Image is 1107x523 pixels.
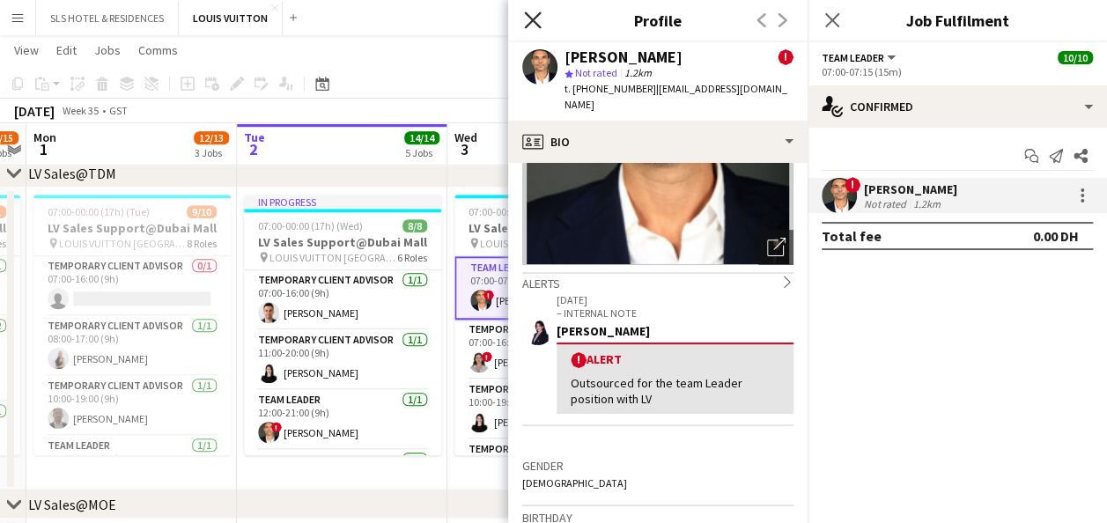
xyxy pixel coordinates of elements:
[522,272,793,291] div: Alerts
[48,205,150,218] span: 07:00-00:00 (17h) (Tue)
[269,251,397,264] span: LOUIS VUITTON [GEOGRAPHIC_DATA] - [GEOGRAPHIC_DATA]
[397,251,427,264] span: 6 Roles
[822,65,1093,78] div: 07:00-07:15 (15m)
[522,458,793,474] h3: Gender
[454,439,652,499] app-card-role: Temporary Client Advisor1/1
[109,104,128,117] div: GST
[522,476,627,490] span: [DEMOGRAPHIC_DATA]
[845,177,860,193] span: !
[405,146,439,159] div: 5 Jobs
[557,293,793,306] p: [DATE]
[194,131,229,144] span: 12/13
[454,129,477,145] span: Wed
[575,66,617,79] span: Not rated
[571,351,779,368] div: Alert
[49,39,84,62] a: Edit
[565,49,683,65] div: [PERSON_NAME]
[244,450,441,510] app-card-role: Temporary Client Advisor1/1
[138,42,178,58] span: Comms
[33,316,231,376] app-card-role: Temporary Client Advisor1/108:00-17:00 (9h)[PERSON_NAME]
[402,219,427,232] span: 8/8
[94,42,121,58] span: Jobs
[258,219,363,232] span: 07:00-00:00 (17h) (Wed)
[483,290,494,300] span: !
[33,195,231,455] app-job-card: 07:00-00:00 (17h) (Tue)9/10LV Sales Support@Dubai Mall LOUIS VUITTON [GEOGRAPHIC_DATA] - [GEOGRAP...
[621,66,655,79] span: 1.2km
[33,256,231,316] app-card-role: Temporary Client Advisor0/107:00-16:00 (9h)
[244,195,441,455] app-job-card: In progress07:00-00:00 (17h) (Wed)8/8LV Sales Support@Dubai Mall LOUIS VUITTON [GEOGRAPHIC_DATA] ...
[454,195,652,455] app-job-card: 07:00-00:00 (17h) (Thu)10/10LV Sales Support@Dubai Mall LOUIS VUITTON [GEOGRAPHIC_DATA] - [GEOGRA...
[244,195,441,209] div: In progress
[244,129,265,145] span: Tue
[557,306,793,320] p: – INTERNAL NOTE
[864,197,910,210] div: Not rated
[271,422,282,432] span: !
[454,256,652,320] app-card-role: Team Leader1/107:00-07:15 (15m)![PERSON_NAME]
[33,436,231,496] app-card-role: Team Leader1/111:00-20:00 (9h)
[33,220,231,236] h3: LV Sales Support@Dubai Mall
[33,376,231,436] app-card-role: Temporary Client Advisor1/110:00-19:00 (9h)[PERSON_NAME]
[28,165,116,182] div: LV Sales@TDM
[454,220,652,236] h3: LV Sales Support@Dubai Mall
[33,129,56,145] span: Mon
[454,320,652,379] app-card-role: Temporary Client Advisor1/107:00-16:00 (9h)![PERSON_NAME]
[58,104,102,117] span: Week 35
[571,352,587,368] span: !
[778,49,793,65] span: !
[480,237,608,250] span: LOUIS VUITTON [GEOGRAPHIC_DATA] - [GEOGRAPHIC_DATA]
[454,379,652,439] app-card-role: Temporary Client Advisor1/110:00-19:00 (9h)[PERSON_NAME]
[244,390,441,450] app-card-role: Team Leader1/112:00-21:00 (9h)![PERSON_NAME]
[131,39,185,62] a: Comms
[28,496,116,513] div: LV Sales@MOE
[7,39,46,62] a: View
[244,270,441,330] app-card-role: Temporary Client Advisor1/107:00-16:00 (9h)[PERSON_NAME]
[187,237,217,250] span: 8 Roles
[822,51,884,64] span: Team Leader
[452,139,477,159] span: 3
[187,205,217,218] span: 9/10
[557,323,793,339] div: [PERSON_NAME]
[56,42,77,58] span: Edit
[59,237,187,250] span: LOUIS VUITTON [GEOGRAPHIC_DATA] - [GEOGRAPHIC_DATA]
[1058,51,1093,64] span: 10/10
[822,227,882,245] div: Total fee
[910,197,944,210] div: 1.2km
[1033,227,1079,245] div: 0.00 DH
[758,230,793,265] div: Open photos pop-in
[87,39,128,62] a: Jobs
[565,82,787,111] span: | [EMAIL_ADDRESS][DOMAIN_NAME]
[482,351,492,362] span: !
[241,139,265,159] span: 2
[469,205,572,218] span: 07:00-00:00 (17h) (Thu)
[822,51,898,64] button: Team Leader
[244,234,441,250] h3: LV Sales Support@Dubai Mall
[808,9,1107,32] h3: Job Fulfilment
[565,82,656,95] span: t. [PHONE_NUMBER]
[808,85,1107,128] div: Confirmed
[571,375,779,407] div: Outsourced for the team Leader position with LV
[508,9,808,32] h3: Profile
[36,1,179,35] button: SLS HOTEL & RESIDENCES
[14,102,55,120] div: [DATE]
[508,121,808,163] div: Bio
[244,330,441,390] app-card-role: Temporary Client Advisor1/111:00-20:00 (9h)[PERSON_NAME]
[31,139,56,159] span: 1
[404,131,439,144] span: 14/14
[14,42,39,58] span: View
[864,181,957,197] div: [PERSON_NAME]
[179,1,283,35] button: LOUIS VUITTON
[195,146,228,159] div: 3 Jobs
